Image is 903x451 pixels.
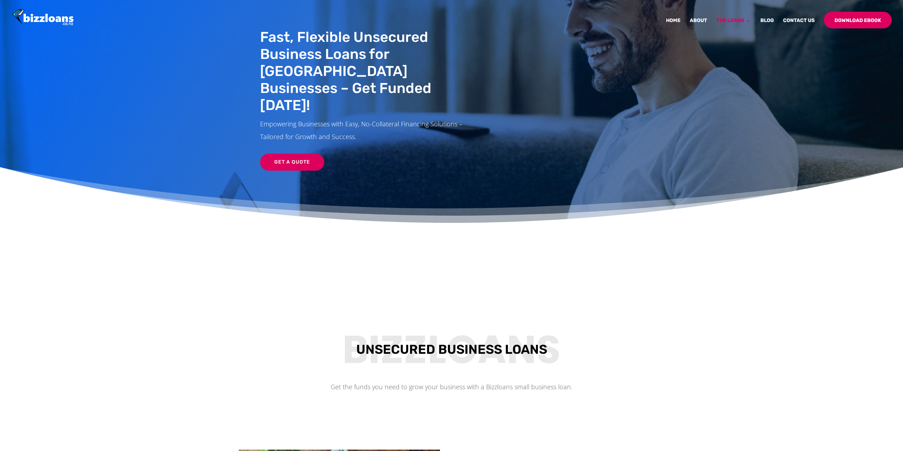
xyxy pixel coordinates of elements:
a: About [690,18,707,35]
div: Get the funds you need to grow your business with a Bizzloans small business loan. [260,382,643,392]
h3: Unsecured Business Loans [260,342,643,357]
img: Bizzloans New Zealand [12,9,74,26]
h1: Fast, Flexible Unsecured Business Loans for [GEOGRAPHIC_DATA] Businesses – Get Funded [DATE]! [260,29,473,117]
a: Get a Quote [260,154,324,171]
p: Empowering Businesses with Easy, No-Collateral Financing Solutions – Tailored for Growth and Succ... [260,117,473,143]
a: Home [666,18,681,35]
a: Contact Us [783,18,815,35]
a: Blog [760,18,774,35]
a: Download Ebook [824,12,892,28]
a: The Loans [716,18,751,35]
span: Bizzloans [342,342,561,357]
